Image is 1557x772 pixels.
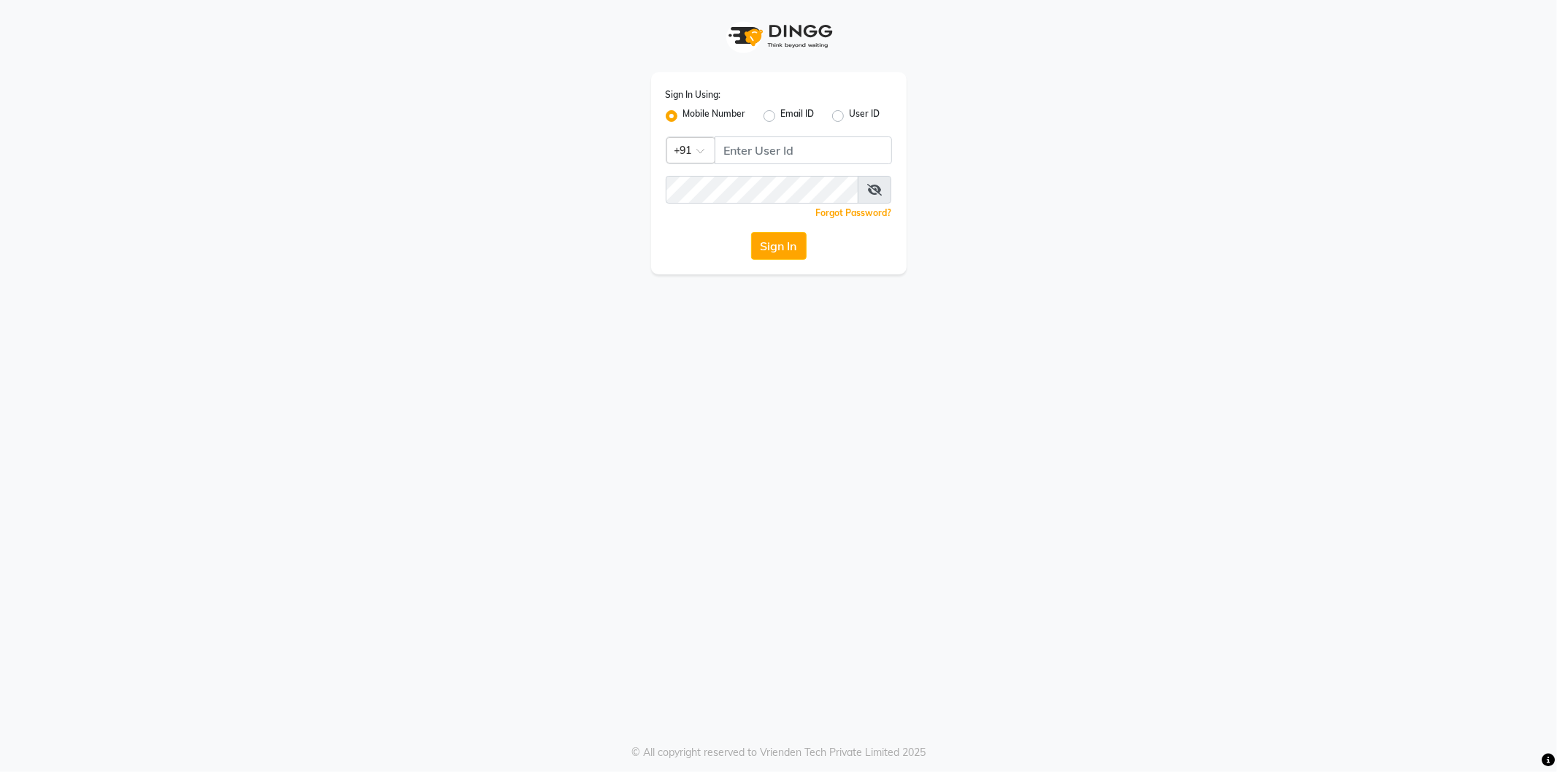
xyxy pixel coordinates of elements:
[751,232,807,260] button: Sign In
[850,107,880,125] label: User ID
[666,88,721,101] label: Sign In Using:
[816,207,892,218] a: Forgot Password?
[715,136,892,164] input: Username
[720,15,837,58] img: logo1.svg
[683,107,746,125] label: Mobile Number
[781,107,815,125] label: Email ID
[666,176,859,204] input: Username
